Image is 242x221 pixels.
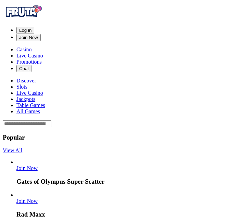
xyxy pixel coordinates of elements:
a: Fruta [3,15,44,21]
h3: Rad Maxx [16,211,239,218]
a: poker-chip iconLive Casino [16,53,43,58]
span: Join Now [16,198,38,204]
a: Jackpots [16,96,35,102]
a: Live Casino [16,90,43,96]
button: headphones iconChat [16,65,31,72]
a: Rad Maxx [16,198,38,204]
span: Promotions [16,59,42,65]
img: Fruta [3,3,44,20]
a: Gates of Olympus Super Scatter [16,165,38,171]
span: Live Casino [16,53,43,58]
article: Gates of Olympus Super Scatter [16,159,239,185]
a: Table Games [16,102,45,108]
nav: Lobby [3,78,239,115]
a: diamond iconCasino [16,47,31,52]
span: Join Now [19,35,38,40]
a: All Games [16,108,40,114]
span: Casino [16,47,31,52]
span: Join Now [16,165,38,171]
h3: Gates of Olympus Super Scatter [16,178,239,185]
span: Log in [19,28,31,33]
a: gift-inverted iconPromotions [16,59,42,65]
input: Search [3,120,51,127]
article: Rad Maxx [16,192,239,218]
a: View All [3,147,22,153]
span: Chat [19,66,29,71]
button: Log in [16,27,34,34]
a: Slots [16,84,27,90]
h3: Popular [3,134,239,141]
a: Discover [16,78,36,83]
button: Join Now [16,34,41,41]
header: Lobby [3,78,239,127]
